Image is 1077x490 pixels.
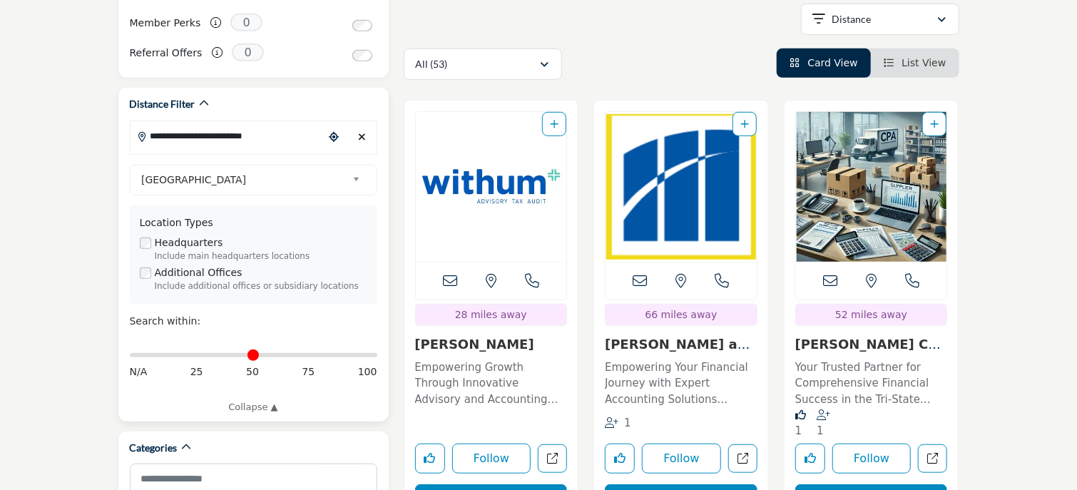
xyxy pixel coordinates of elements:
[455,309,527,320] span: 28 miles away
[141,171,347,188] span: [GEOGRAPHIC_DATA]
[930,118,939,130] a: Add To List
[452,444,531,474] button: Follow
[642,444,721,474] button: Follow
[740,118,749,130] a: Add To List
[131,122,323,150] input: Search Location
[795,356,948,408] a: Your Trusted Partner for Comprehensive Financial Success in the Tri-State Area With over three de...
[416,112,567,262] a: Open Listing in new tab
[404,49,562,80] button: All (53)
[415,337,534,352] a: [PERSON_NAME]
[352,20,372,31] input: Switch to Member Perks
[415,359,568,408] p: Empowering Growth Through Innovative Advisory and Accounting Solutions This forward-thinking, tec...
[415,444,445,474] button: Like listing
[230,14,262,31] span: 0
[605,444,635,474] button: Like listing
[246,364,259,379] span: 50
[190,364,203,379] span: 25
[790,57,858,68] a: View Card
[323,122,344,153] div: Choose your current location
[777,49,871,78] li: Card View
[884,57,946,68] a: View List
[155,250,367,263] div: Include main headquarters locations
[817,408,833,439] div: Followers
[645,309,718,320] span: 66 miles away
[835,309,907,320] span: 52 miles away
[130,400,377,414] a: Collapse ▲
[606,112,757,262] a: Open Listing in new tab
[807,57,857,68] span: Card View
[416,57,448,71] p: All (53)
[605,337,755,367] a: [PERSON_NAME] and Company, ...
[795,337,948,352] h3: Kinney Company LLC (formerly Jampol Kinney)
[795,444,825,474] button: Like listing
[130,41,203,66] label: Referral Offers
[817,424,824,437] span: 1
[605,359,757,408] p: Empowering Your Financial Journey with Expert Accounting Solutions Specializing in accounting ser...
[605,415,631,432] div: Followers
[918,444,947,474] a: Open kinney-company-llc-formerly-jampol-kinney in new tab
[795,409,806,420] i: Like
[871,49,959,78] li: List View
[416,112,567,262] img: Withum
[232,44,264,61] span: 0
[605,337,757,352] h3: Magone and Company, PC
[832,12,871,26] p: Distance
[302,364,315,379] span: 75
[801,4,959,35] button: Distance
[140,215,367,230] div: Location Types
[130,364,148,379] span: N/A
[832,444,912,474] button: Follow
[415,356,568,408] a: Empowering Growth Through Innovative Advisory and Accounting Solutions This forward-thinking, tec...
[902,57,946,68] span: List View
[795,359,948,408] p: Your Trusted Partner for Comprehensive Financial Success in the Tri-State Area With over three de...
[796,112,947,262] a: Open Listing in new tab
[155,235,223,250] label: Headquarters
[155,265,243,280] label: Additional Offices
[728,444,757,474] a: Open magone-and-company-pc in new tab
[358,364,377,379] span: 100
[796,112,947,262] img: Kinney Company LLC (formerly Jampol Kinney)
[606,112,757,262] img: Magone and Company, PC
[538,444,567,474] a: Open withum in new tab
[550,118,558,130] a: Add To List
[130,441,178,455] h2: Categories
[155,280,367,293] div: Include additional offices or subsidiary locations
[795,337,941,367] a: [PERSON_NAME] Company LLC (...
[130,314,377,329] div: Search within:
[624,417,631,429] span: 1
[605,356,757,408] a: Empowering Your Financial Journey with Expert Accounting Solutions Specializing in accounting ser...
[795,424,802,437] span: 1
[130,11,201,36] label: Member Perks
[352,122,373,153] div: Clear search location
[415,337,568,352] h3: Withum
[130,97,195,111] h2: Distance Filter
[352,50,372,61] input: Switch to Referral Offers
